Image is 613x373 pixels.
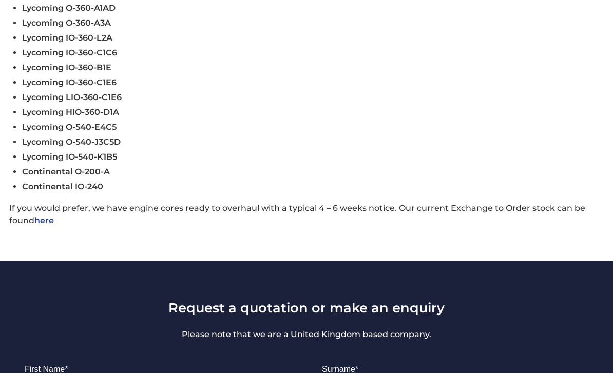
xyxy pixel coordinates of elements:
[9,300,604,316] h3: Request a quotation or make an enquiry
[22,167,110,176] span: Continental O-200-A
[22,3,116,13] span: Lycoming O-360-A1AD
[22,33,112,43] span: Lycoming IO-360-L2A
[22,92,122,102] span: Lycoming LIO-360-C1E6
[9,202,604,227] p: If you would prefer, we have engine cores ready to overhaul with a typical 4 – 6 weeks notice. Ou...
[22,122,117,132] span: Lycoming O-540-E4C5
[22,182,103,191] span: Continental IO-240
[22,63,111,72] span: Lycoming IO-360-B1E
[22,137,121,147] span: Lycoming O-540-J3C5D
[9,328,604,341] p: Please note that we are a United Kingdom based company.
[22,152,117,162] span: Lycoming IO-540-K1B5
[34,215,54,225] a: here
[22,107,119,117] span: Lycoming HIO-360-D1A
[22,48,117,57] span: Lycoming IO-360-C1C6
[22,77,117,87] span: Lycoming IO-360-C1E6
[22,18,111,28] span: Lycoming O-360-A3A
